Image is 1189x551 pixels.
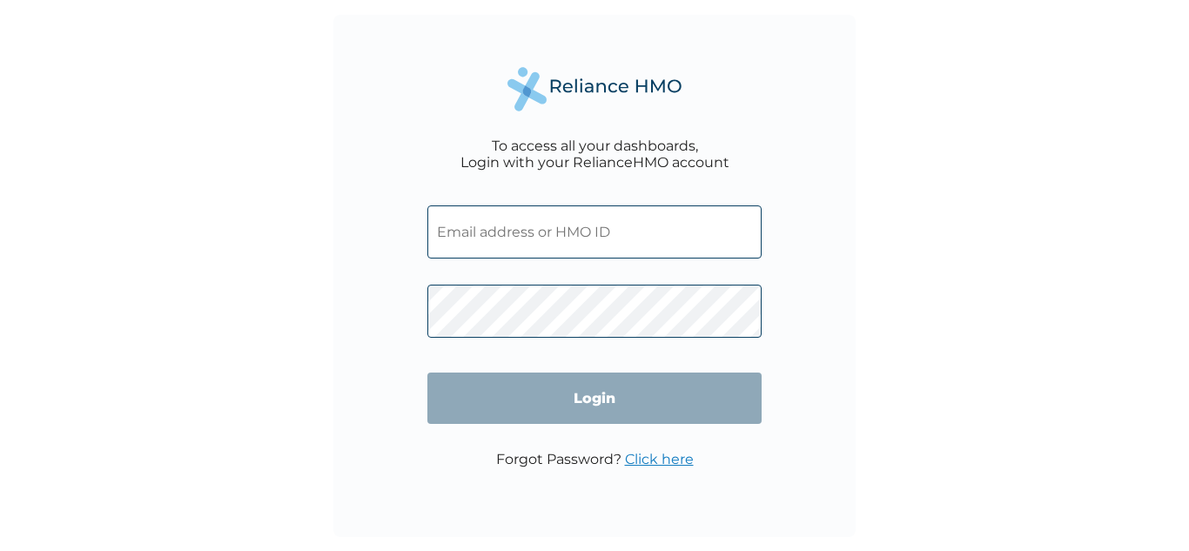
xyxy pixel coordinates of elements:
[427,373,762,424] input: Login
[507,67,682,111] img: Reliance Health's Logo
[460,138,729,171] div: To access all your dashboards, Login with your RelianceHMO account
[625,451,694,467] a: Click here
[496,451,694,467] p: Forgot Password?
[427,205,762,259] input: Email address or HMO ID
